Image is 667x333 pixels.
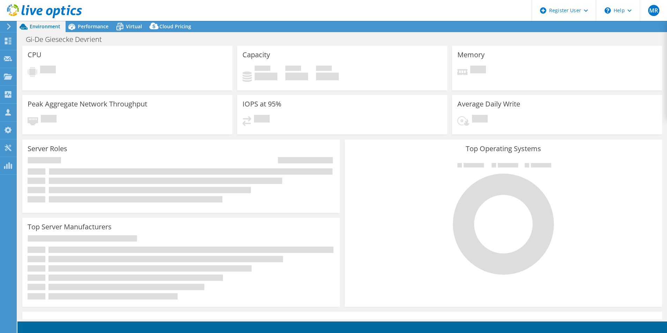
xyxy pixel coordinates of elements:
[648,5,659,16] span: MR
[40,66,56,75] span: Pending
[457,51,485,59] h3: Memory
[350,145,657,153] h3: Top Operating Systems
[159,23,191,30] span: Cloud Pricing
[126,23,142,30] span: Virtual
[254,115,270,124] span: Pending
[28,51,42,59] h3: CPU
[78,23,108,30] span: Performance
[457,100,520,108] h3: Average Daily Write
[41,115,57,124] span: Pending
[472,115,488,124] span: Pending
[316,66,332,73] span: Total
[255,66,270,73] span: Used
[242,100,282,108] h3: IOPS at 95%
[30,23,60,30] span: Environment
[255,73,277,80] h4: 0 GiB
[285,66,301,73] span: Free
[23,36,113,43] h1: Gi-De Giesecke Devrient
[242,51,270,59] h3: Capacity
[470,66,486,75] span: Pending
[316,73,339,80] h4: 0 GiB
[28,145,67,153] h3: Server Roles
[605,7,611,14] svg: \n
[28,100,147,108] h3: Peak Aggregate Network Throughput
[28,223,112,231] h3: Top Server Manufacturers
[285,73,308,80] h4: 0 GiB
